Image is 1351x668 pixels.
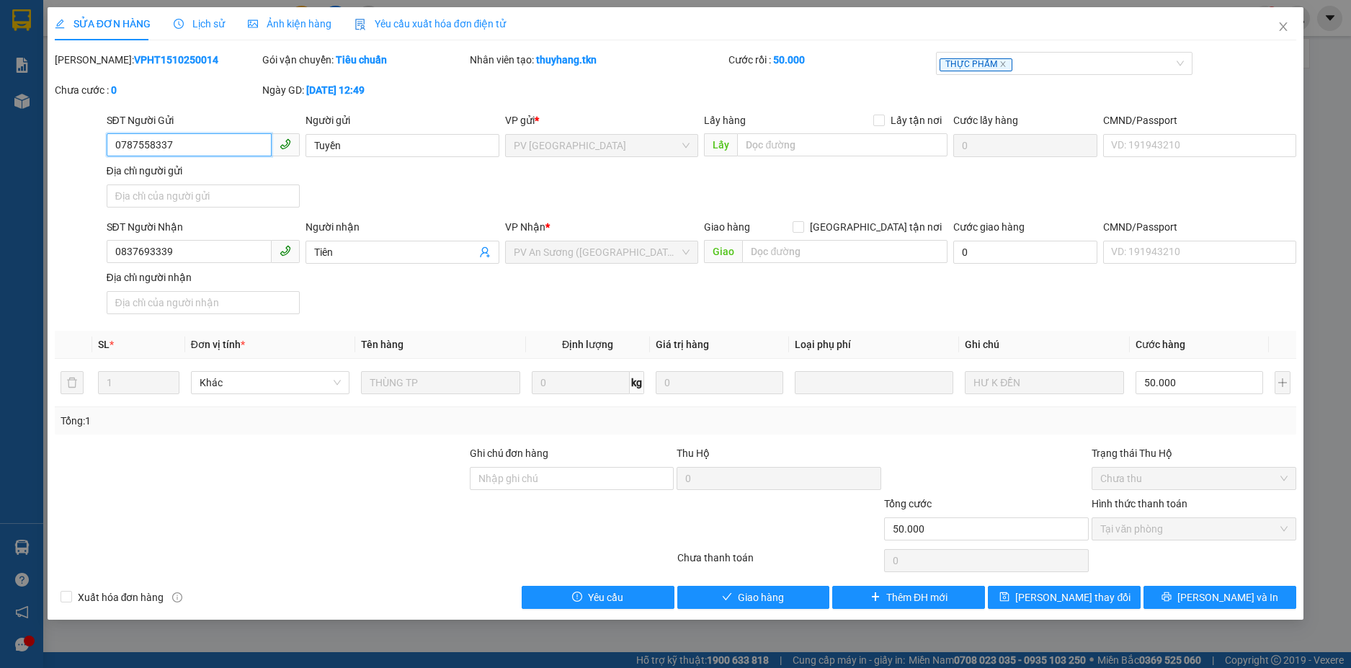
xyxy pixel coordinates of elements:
span: Lấy tận nơi [885,112,948,128]
button: save[PERSON_NAME] thay đổi [988,586,1141,609]
span: Lịch sử [174,18,225,30]
div: Cước rồi : [728,52,933,68]
b: Tiêu chuẩn [336,54,387,66]
div: SĐT Người Nhận [107,219,300,235]
span: PV An Sương (Hàng Hóa) [514,241,690,263]
span: Tổng cước [884,498,932,509]
input: VD: Bàn, Ghế [361,371,520,394]
b: 0 [111,84,117,96]
div: Địa chỉ người nhận [107,270,300,285]
div: Chưa thanh toán [676,550,883,575]
span: Giao hàng [704,221,750,233]
span: Lấy hàng [704,115,746,126]
div: SĐT Người Gửi [107,112,300,128]
span: Ảnh kiện hàng [248,18,331,30]
b: 50.000 [773,54,805,66]
input: Địa chỉ của người nhận [107,291,300,314]
input: Ghi chú đơn hàng [470,467,674,490]
span: close [999,61,1007,68]
button: plusThêm ĐH mới [832,586,985,609]
span: save [999,592,1009,603]
th: Ghi chú [959,331,1129,359]
span: Giao hàng [738,589,784,605]
span: Thu Hộ [677,447,710,459]
span: close [1278,21,1289,32]
button: Close [1263,7,1303,48]
b: thuyhang.tkn [536,54,597,66]
input: Địa chỉ của người gửi [107,184,300,208]
span: Tại văn phòng [1100,518,1288,540]
span: Cước hàng [1136,339,1185,350]
input: Cước giao hàng [953,241,1097,264]
button: plus [1275,371,1290,394]
img: icon [355,19,366,30]
div: Địa chỉ người gửi [107,163,300,179]
span: phone [280,138,291,150]
label: Ghi chú đơn hàng [470,447,549,459]
div: [PERSON_NAME]: [55,52,259,68]
span: [PERSON_NAME] thay đổi [1015,589,1131,605]
span: user-add [479,246,491,258]
div: Người nhận [306,219,499,235]
button: checkGiao hàng [677,586,830,609]
label: Cước lấy hàng [953,115,1018,126]
span: info-circle [172,592,182,602]
span: SL [98,339,110,350]
span: Yêu cầu [588,589,623,605]
span: Khác [200,372,341,393]
span: [PERSON_NAME] và In [1177,589,1278,605]
span: SỬA ĐƠN HÀNG [55,18,151,30]
span: plus [870,592,880,603]
span: VP Nhận [505,221,545,233]
button: printer[PERSON_NAME] và In [1143,586,1296,609]
button: exclamation-circleYêu cầu [522,586,674,609]
span: Xuất hóa đơn hàng [72,589,170,605]
div: CMND/Passport [1103,219,1297,235]
b: [DATE] 12:49 [306,84,365,96]
th: Loại phụ phí [789,331,959,359]
div: Chưa cước : [55,82,259,98]
input: Dọc đường [742,240,948,263]
div: CMND/Passport [1103,112,1297,128]
div: Nhân viên tạo: [470,52,726,68]
span: printer [1161,592,1172,603]
span: edit [55,19,65,29]
label: Cước giao hàng [953,221,1025,233]
span: kg [630,371,644,394]
label: Hình thức thanh toán [1092,498,1187,509]
div: Tổng: 1 [61,413,522,429]
span: Tên hàng [361,339,403,350]
div: Gói vận chuyển: [262,52,467,68]
span: picture [248,19,258,29]
input: Cước lấy hàng [953,134,1097,157]
b: VPHT1510250014 [134,54,218,66]
span: phone [280,245,291,257]
div: VP gửi [505,112,699,128]
span: check [722,592,732,603]
button: delete [61,371,84,394]
span: [GEOGRAPHIC_DATA] tận nơi [804,219,948,235]
span: Đơn vị tính [191,339,245,350]
input: 0 [656,371,783,394]
input: Dọc đường [737,133,948,156]
span: Chưa thu [1100,468,1288,489]
div: Ngày GD: [262,82,467,98]
span: Lấy [704,133,737,156]
span: Giao [704,240,742,263]
span: clock-circle [174,19,184,29]
span: PV Hòa Thành [514,135,690,156]
span: Yêu cầu xuất hóa đơn điện tử [355,18,507,30]
div: Người gửi [306,112,499,128]
span: Thêm ĐH mới [886,589,948,605]
input: Ghi Chú [965,371,1123,394]
div: Trạng thái Thu Hộ [1092,445,1296,461]
span: Định lượng [562,339,613,350]
span: exclamation-circle [572,592,582,603]
span: THỰC PHẨM [940,58,1012,71]
span: Giá trị hàng [656,339,709,350]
